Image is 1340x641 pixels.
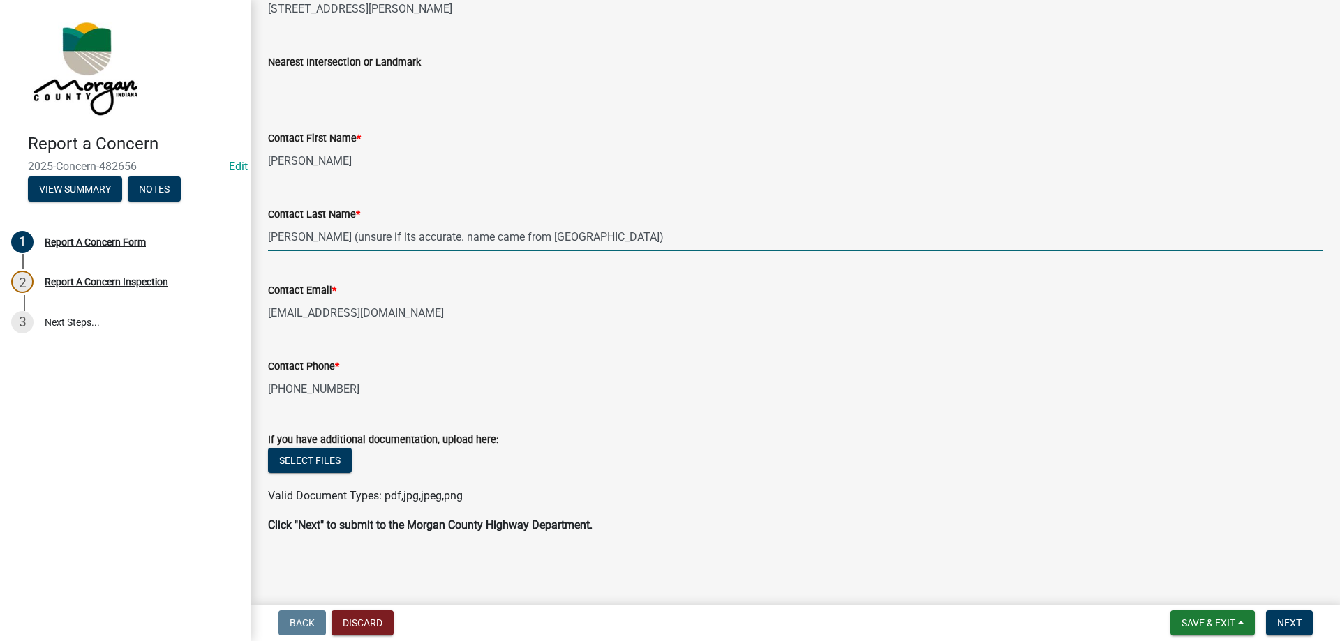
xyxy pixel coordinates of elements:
span: Save & Exit [1182,617,1235,628]
strong: Click "Next" to submit to the Morgan County Highway Department. [268,518,593,531]
span: Valid Document Types: pdf,jpg,jpeg,png [268,489,463,502]
label: If you have additional documentation, upload here: [268,435,498,445]
button: Save & Exit [1170,610,1255,635]
button: View Summary [28,176,122,202]
label: Contact Phone [268,362,339,372]
div: 1 [11,231,33,253]
label: Contact First Name [268,134,361,144]
label: Nearest Intersection or Landmark [268,58,421,68]
button: Discard [332,610,394,635]
wm-modal-confirm: Notes [128,184,181,195]
img: Morgan County, Indiana [28,15,140,119]
div: Report A Concern Inspection [45,277,168,287]
button: Back [278,610,326,635]
div: 3 [11,311,33,333]
span: Next [1277,617,1302,628]
wm-modal-confirm: Edit Application Number [229,160,248,173]
label: Contact Email [268,286,336,296]
button: Notes [128,176,181,202]
span: Back [290,617,315,628]
button: Select files [268,448,352,473]
label: Contact Last Name [268,210,360,220]
wm-modal-confirm: Summary [28,184,122,195]
a: Edit [229,160,248,173]
h4: Report a Concern [28,134,240,154]
span: 2025-Concern-482656 [28,160,223,173]
div: Report A Concern Form [45,237,146,247]
div: 2 [11,271,33,293]
button: Next [1266,610,1313,635]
